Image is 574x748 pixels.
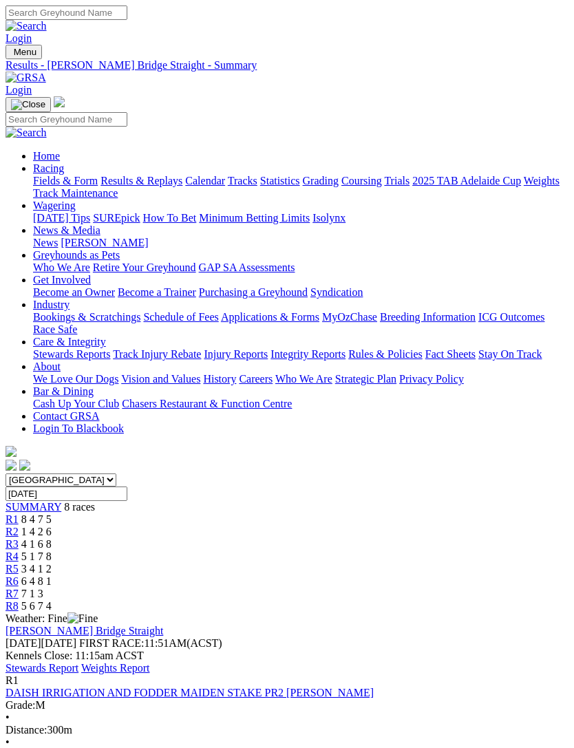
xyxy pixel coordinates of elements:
span: 8 races [64,501,95,513]
a: 2025 TAB Adelaide Cup [412,175,521,186]
a: Rules & Policies [348,348,423,360]
span: Menu [14,47,36,57]
a: DAISH IRRIGATION AND FODDER MAIDEN STAKE PR2 [PERSON_NAME] [6,687,374,698]
input: Search [6,112,127,127]
a: Privacy Policy [399,373,464,385]
span: R4 [6,551,19,562]
a: Bar & Dining [33,385,94,397]
span: Weather: Fine [6,612,98,624]
a: Injury Reports [204,348,268,360]
a: Syndication [310,286,363,298]
button: Toggle navigation [6,45,42,59]
a: How To Bet [143,212,197,224]
a: Contact GRSA [33,410,99,422]
span: R1 [6,674,19,686]
span: [DATE] [6,637,41,649]
span: 1 4 2 6 [21,526,52,537]
img: Fine [67,612,98,625]
a: Weights Report [81,662,150,674]
a: [PERSON_NAME] Bridge Straight [6,625,163,637]
button: Toggle navigation [6,97,51,112]
input: Select date [6,487,127,501]
span: 4 1 6 8 [21,538,52,550]
span: Distance: [6,724,47,736]
a: Race Safe [33,323,77,335]
a: [DATE] Tips [33,212,90,224]
div: Kennels Close: 11:15am ACST [6,650,568,662]
a: Track Injury Rebate [113,348,201,360]
span: 3 4 1 2 [21,563,52,575]
a: R3 [6,538,19,550]
div: Wagering [33,212,568,224]
span: 7 1 3 [21,588,43,599]
a: Home [33,150,60,162]
div: Racing [33,175,568,200]
a: R7 [6,588,19,599]
a: Wagering [33,200,76,211]
span: FIRST RACE: [79,637,144,649]
span: 11:51AM(ACST) [79,637,222,649]
a: We Love Our Dogs [33,373,118,385]
a: Bookings & Scratchings [33,311,140,323]
div: News & Media [33,237,568,249]
a: Become an Owner [33,286,115,298]
a: Stay On Track [478,348,542,360]
a: Fact Sheets [425,348,476,360]
a: Login [6,84,32,96]
a: Care & Integrity [33,336,106,348]
img: GRSA [6,72,46,84]
a: R1 [6,513,19,525]
img: Search [6,127,47,139]
a: ICG Outcomes [478,311,544,323]
div: Care & Integrity [33,348,568,361]
a: GAP SA Assessments [199,261,295,273]
div: M [6,699,568,712]
a: History [203,373,236,385]
a: SUMMARY [6,501,61,513]
a: Retire Your Greyhound [93,261,196,273]
a: Greyhounds as Pets [33,249,120,261]
span: [DATE] [6,637,76,649]
a: Strategic Plan [335,373,396,385]
a: Statistics [260,175,300,186]
a: [PERSON_NAME] [61,237,148,248]
a: MyOzChase [322,311,377,323]
a: Chasers Restaurant & Function Centre [122,398,292,409]
a: News & Media [33,224,100,236]
a: Tracks [228,175,257,186]
a: R6 [6,575,19,587]
a: Trials [384,175,410,186]
a: Weights [524,175,560,186]
input: Search [6,6,127,20]
div: Get Involved [33,286,568,299]
a: SUREpick [93,212,140,224]
a: Login [6,32,32,44]
a: R2 [6,526,19,537]
a: Track Maintenance [33,187,118,199]
span: 8 4 7 5 [21,513,52,525]
a: Purchasing a Greyhound [199,286,308,298]
span: • [6,736,10,748]
a: Racing [33,162,64,174]
a: News [33,237,58,248]
span: 5 6 7 4 [21,600,52,612]
a: Login To Blackbook [33,423,124,434]
img: Search [6,20,47,32]
span: Grade: [6,699,36,711]
a: Who We Are [33,261,90,273]
div: About [33,373,568,385]
a: Results & Replays [100,175,182,186]
a: Results - [PERSON_NAME] Bridge Straight - Summary [6,59,568,72]
a: Fields & Form [33,175,98,186]
a: Get Involved [33,274,91,286]
a: R8 [6,600,19,612]
img: facebook.svg [6,460,17,471]
a: Vision and Values [121,373,200,385]
a: Integrity Reports [270,348,346,360]
span: • [6,712,10,723]
img: logo-grsa-white.png [54,96,65,107]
